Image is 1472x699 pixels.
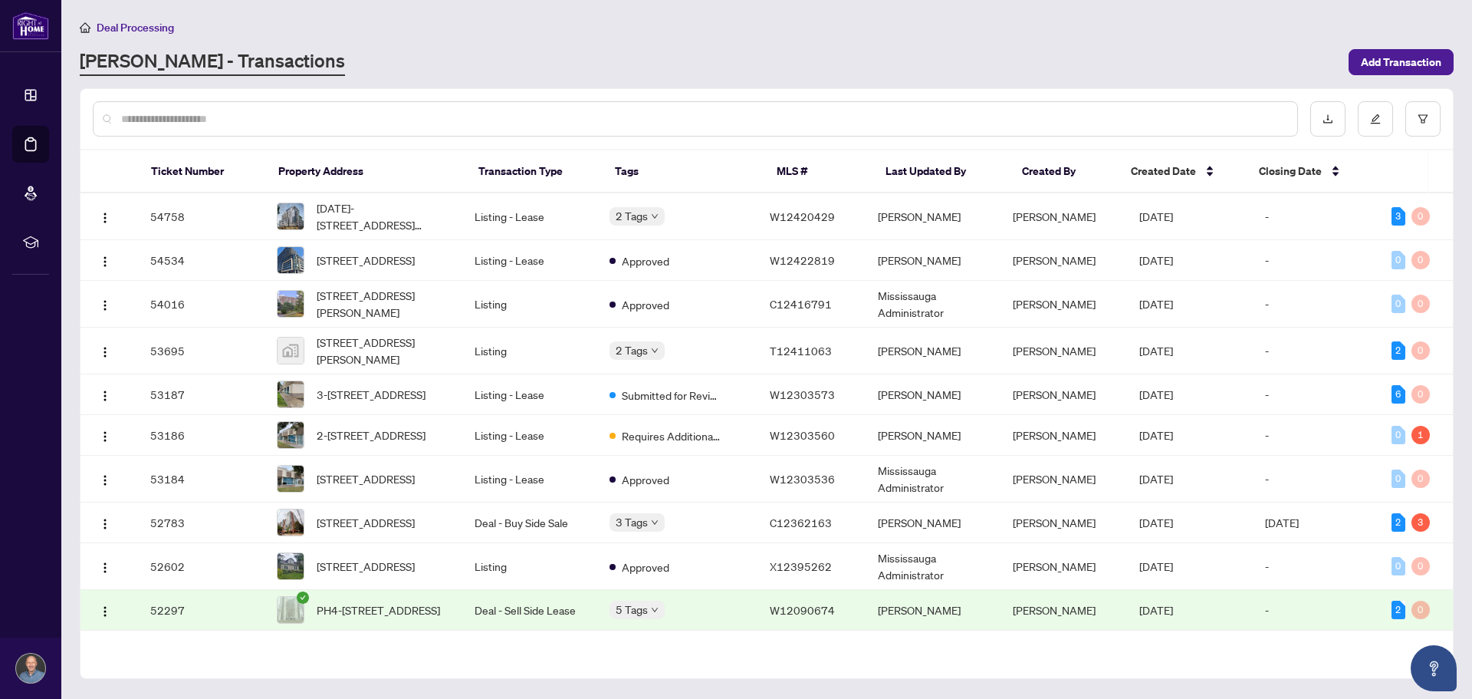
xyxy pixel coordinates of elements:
[1013,253,1096,267] span: [PERSON_NAME]
[1010,150,1119,193] th: Created By
[317,334,450,368] span: [STREET_ADDRESS][PERSON_NAME]
[99,212,111,224] img: Logo
[616,341,648,359] span: 2 Tags
[866,240,1001,281] td: [PERSON_NAME]
[297,592,309,604] span: check-circle
[1013,559,1096,573] span: [PERSON_NAME]
[1411,341,1430,360] div: 0
[1013,603,1096,617] span: [PERSON_NAME]
[1013,344,1096,358] span: [PERSON_NAME]
[138,193,264,240] td: 54758
[462,281,597,328] td: Listing
[99,518,111,530] img: Logo
[1391,251,1405,269] div: 0
[462,415,597,456] td: Listing - Lease
[770,472,835,486] span: W12303536
[603,150,764,193] th: Tags
[1411,251,1430,269] div: 0
[1139,209,1173,223] span: [DATE]
[866,543,1001,590] td: Mississauga Administrator
[866,503,1001,543] td: [PERSON_NAME]
[1253,543,1378,590] td: -
[1247,150,1374,193] th: Closing Date
[1139,297,1173,311] span: [DATE]
[138,590,264,631] td: 52297
[1139,516,1173,529] span: [DATE]
[1253,503,1378,543] td: [DATE]
[764,150,873,193] th: MLS #
[1310,101,1345,137] button: download
[317,199,450,233] span: [DATE]-[STREET_ADDRESS][PERSON_NAME]
[616,513,648,531] span: 3 Tags
[462,240,597,281] td: Listing - Lease
[866,328,1001,374] td: [PERSON_NAME]
[317,558,415,575] span: [STREET_ADDRESS]
[278,291,304,317] img: thumbnail-img
[1253,240,1378,281] td: -
[866,415,1001,456] td: [PERSON_NAME]
[138,503,264,543] td: 52783
[1391,426,1405,444] div: 0
[138,240,264,281] td: 54534
[622,387,721,404] span: Submitted for Review
[278,338,304,364] img: thumbnail-img
[266,150,466,193] th: Property Address
[138,456,264,503] td: 53184
[462,328,597,374] td: Listing
[93,467,117,491] button: Logo
[1139,472,1173,486] span: [DATE]
[1411,557,1430,575] div: 0
[1391,207,1405,226] div: 3
[1139,344,1173,358] span: [DATE]
[462,503,597,543] td: Deal - Buy Side Sale
[93,382,117,407] button: Logo
[462,456,597,503] td: Listing - Lease
[99,605,111,618] img: Logo
[462,193,597,240] td: Listing - Lease
[1139,253,1173,267] span: [DATE]
[99,299,111,312] img: Logo
[278,247,304,273] img: thumbnail-img
[770,428,835,442] span: W12303560
[1322,114,1333,124] span: download
[770,253,835,267] span: W12422819
[317,287,450,321] span: [STREET_ADDRESS][PERSON_NAME]
[866,281,1001,328] td: Mississauga Administrator
[1411,513,1430,532] div: 3
[770,297,832,311] span: C12416791
[1259,163,1322,180] span: Closing Date
[1411,426,1430,444] div: 1
[622,252,669,269] span: Approved
[99,390,111,402] img: Logo
[99,430,111,443] img: Logo
[651,519,659,526] span: down
[1253,590,1378,631] td: -
[93,598,117,622] button: Logo
[80,48,345,76] a: [PERSON_NAME] - Transactions
[1418,114,1428,124] span: filter
[317,514,415,531] span: [STREET_ADDRESS]
[317,427,426,443] span: 2-[STREET_ADDRESS]
[1370,114,1381,124] span: edit
[1253,456,1378,503] td: -
[1361,50,1441,74] span: Add Transaction
[317,386,426,403] span: 3-[STREET_ADDRESS]
[93,248,117,272] button: Logo
[651,347,659,354] span: down
[1253,415,1378,456] td: -
[770,559,832,573] span: X12395262
[1013,387,1096,401] span: [PERSON_NAME]
[1391,341,1405,360] div: 2
[317,252,415,269] span: [STREET_ADDRESS]
[139,150,266,193] th: Ticket Number
[770,603,835,617] span: W12090674
[651,606,659,614] span: down
[1411,470,1430,488] div: 0
[278,597,304,623] img: thumbnail-img
[616,207,648,225] span: 2 Tags
[278,509,304,536] img: thumbnail-img
[93,204,117,229] button: Logo
[866,193,1001,240] td: [PERSON_NAME]
[866,456,1001,503] td: Mississauga Administrator
[622,296,669,313] span: Approved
